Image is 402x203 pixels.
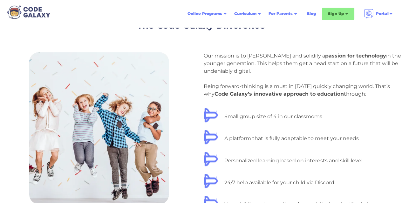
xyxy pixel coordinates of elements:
[230,8,265,19] div: Curriculum
[269,10,293,17] div: For Parents
[224,113,322,120] div: Small group size of 4 in our classrooms
[224,179,334,186] div: 24/7 help available for your child via Discord
[328,10,344,17] div: Sign Up
[322,8,354,20] div: Sign Up
[224,135,359,142] div: A platform that is fully adaptable to meet your needs
[360,6,397,21] div: Portal
[215,91,344,97] strong: Code Galaxy’s innovative approach to education
[204,53,401,97] div: Our mission is to [PERSON_NAME] and solidify a in the younger generation. This helps them get a h...
[234,10,256,17] div: Curriculum
[265,8,301,19] div: For Parents
[184,8,230,19] div: Online Programs
[224,157,363,164] div: Personalized learning based on interests and skill level
[187,10,222,17] div: Online Programs
[137,20,265,31] span: The Code Galaxy Difference
[325,53,386,59] strong: passion for technology
[376,10,389,17] div: Portal
[303,8,320,19] a: Blog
